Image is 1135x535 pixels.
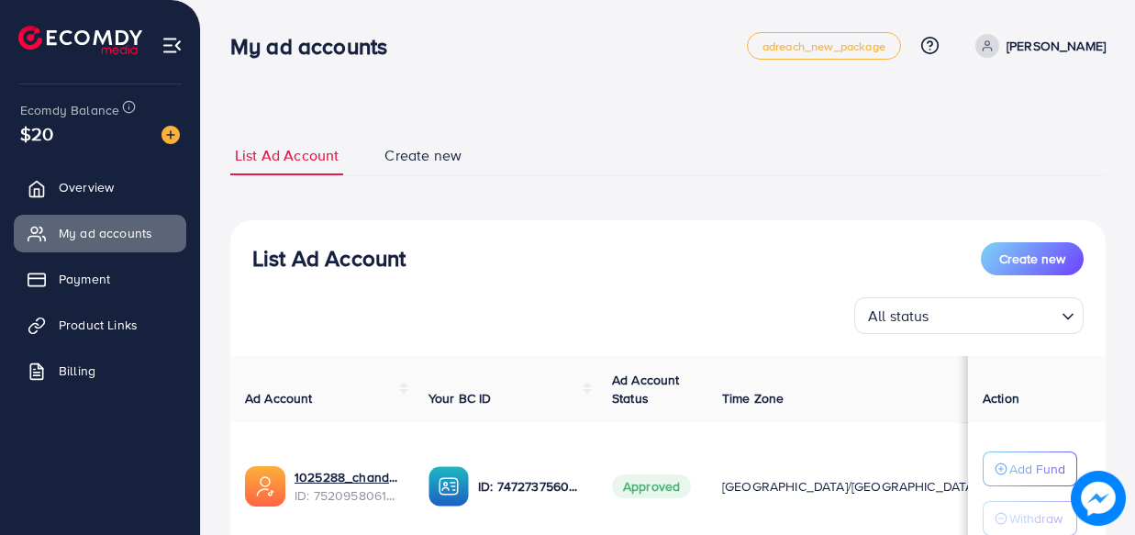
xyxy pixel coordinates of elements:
span: Time Zone [722,389,784,407]
a: Billing [14,352,186,389]
div: Search for option [854,297,1084,334]
img: ic-ads-acc.e4c84228.svg [245,466,285,507]
a: [PERSON_NAME] [968,34,1106,58]
span: My ad accounts [59,224,152,242]
img: menu [161,35,183,56]
span: adreach_new_package [762,40,885,52]
img: image [161,126,180,144]
span: Payment [59,270,110,288]
span: Create new [384,145,462,166]
a: adreach_new_package [747,32,901,60]
p: ID: 7472737560574476289 [478,475,583,497]
span: Your BC ID [428,389,492,407]
h3: List Ad Account [252,245,406,272]
span: Approved [612,474,691,498]
button: Add Fund [983,451,1077,486]
a: My ad accounts [14,215,186,251]
a: Overview [14,169,186,206]
button: Create new [981,242,1084,275]
span: Ad Account [245,389,313,407]
div: <span class='underline'>1025288_chandsitara 2_1751109521773</span></br>7520958061609271313 [295,468,399,506]
a: 1025288_chandsitara 2_1751109521773 [295,468,399,486]
span: Action [983,389,1019,407]
p: [PERSON_NAME] [1007,35,1106,57]
span: Create new [999,250,1065,268]
img: image [1071,471,1126,526]
span: Product Links [59,316,138,334]
img: ic-ba-acc.ded83a64.svg [428,466,469,507]
span: Ad Account Status [612,371,680,407]
span: [GEOGRAPHIC_DATA]/[GEOGRAPHIC_DATA] [722,477,977,496]
span: Billing [59,362,95,380]
a: Product Links [14,307,186,343]
span: ID: 7520958061609271313 [295,486,399,505]
span: Overview [59,178,114,196]
span: All status [864,303,933,329]
a: Payment [14,261,186,297]
p: Add Fund [1009,458,1065,480]
h3: My ad accounts [230,33,402,60]
span: List Ad Account [235,145,339,166]
p: Withdraw [1009,507,1063,529]
span: Ecomdy Balance [20,101,119,119]
input: Search for option [935,299,1054,329]
span: $20 [20,120,53,147]
img: logo [18,26,142,54]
